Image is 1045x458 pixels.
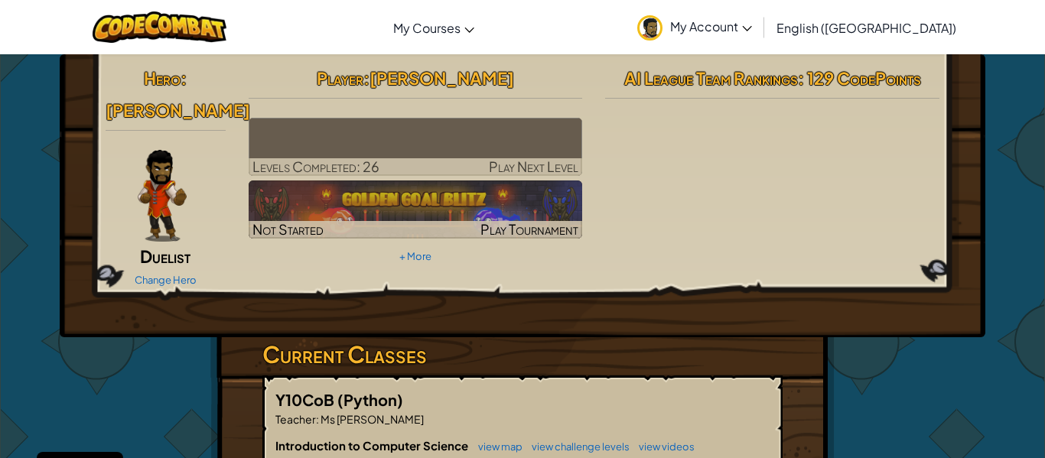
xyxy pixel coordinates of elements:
span: Levels Completed: 26 [252,158,379,175]
span: Hero [144,67,181,89]
a: view map [470,440,522,453]
span: Player [317,67,363,89]
span: My Account [670,18,752,34]
a: My Courses [386,7,482,48]
h3: Current Classes [262,337,783,372]
a: + More [399,250,431,262]
a: Play Next Level [249,118,583,176]
img: CodeCombat logo [93,11,226,43]
span: (Python) [337,390,403,409]
span: : [363,67,369,89]
span: My Courses [393,20,461,36]
span: Ms [PERSON_NAME] [319,412,424,426]
span: : [316,412,319,426]
img: duelist-pose.png [138,150,187,242]
a: My Account [630,3,760,51]
a: view videos [631,440,695,453]
span: [PERSON_NAME] [106,99,250,121]
a: Not StartedPlay Tournament [249,180,583,239]
span: : [181,67,187,89]
span: Not Started [252,220,324,238]
span: Y10CoB [275,390,337,409]
a: Change Hero [135,274,197,286]
span: Introduction to Computer Science [275,438,470,453]
span: Play Next Level [489,158,578,175]
img: Golden Goal [249,180,583,239]
span: : 129 CodePoints [798,67,921,89]
span: Duelist [140,245,190,267]
img: avatar [637,15,662,41]
span: [PERSON_NAME] [369,67,514,89]
a: English ([GEOGRAPHIC_DATA]) [769,7,964,48]
span: AI League Team Rankings [624,67,798,89]
span: Teacher [275,412,316,426]
span: English ([GEOGRAPHIC_DATA]) [776,20,956,36]
a: view challenge levels [524,440,630,453]
span: Play Tournament [480,220,578,238]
